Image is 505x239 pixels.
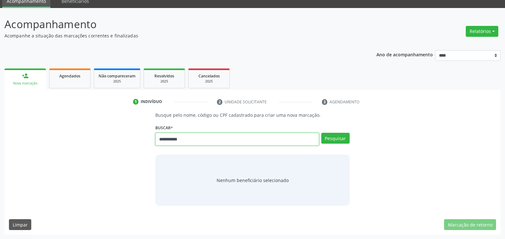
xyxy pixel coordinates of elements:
[466,26,498,37] button: Relatórios
[59,73,80,79] span: Agendados
[217,177,289,184] span: Nenhum beneficiário selecionado
[148,79,180,84] div: 2025
[99,73,136,79] span: Não compareceram
[4,16,352,32] p: Acompanhamento
[444,219,496,230] button: Marcação de retorno
[321,133,350,144] button: Pesquisar
[198,73,220,79] span: Cancelados
[133,99,139,105] div: 1
[9,81,41,86] div: Nova marcação
[376,50,433,58] p: Ano de acompanhamento
[193,79,225,84] div: 2025
[9,219,31,230] button: Limpar
[22,72,29,79] div: person_add
[99,79,136,84] div: 2025
[154,73,174,79] span: Resolvidos
[4,32,352,39] p: Acompanhe a situação das marcações correntes e finalizadas
[155,123,173,133] label: Buscar
[155,112,349,118] p: Busque pelo nome, código ou CPF cadastrado para criar uma nova marcação.
[141,99,162,105] div: Indivíduo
